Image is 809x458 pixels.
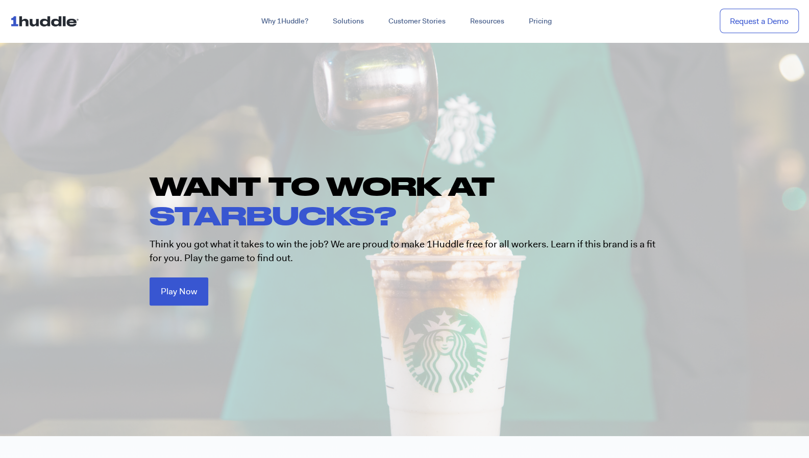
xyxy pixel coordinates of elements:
[517,12,564,31] a: Pricing
[150,277,208,306] a: Play Now
[458,12,517,31] a: Resources
[249,12,321,31] a: Why 1Huddle?
[150,238,660,265] p: Think you got what it takes to win the job? We are proud to make 1Huddle free for all workers. Le...
[161,287,197,296] span: Play Now
[150,171,670,230] h1: WANT TO WORK AT
[321,12,376,31] a: Solutions
[150,200,396,230] span: STARBUCKS?
[10,11,83,31] img: ...
[720,9,799,34] a: Request a Demo
[376,12,458,31] a: Customer Stories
